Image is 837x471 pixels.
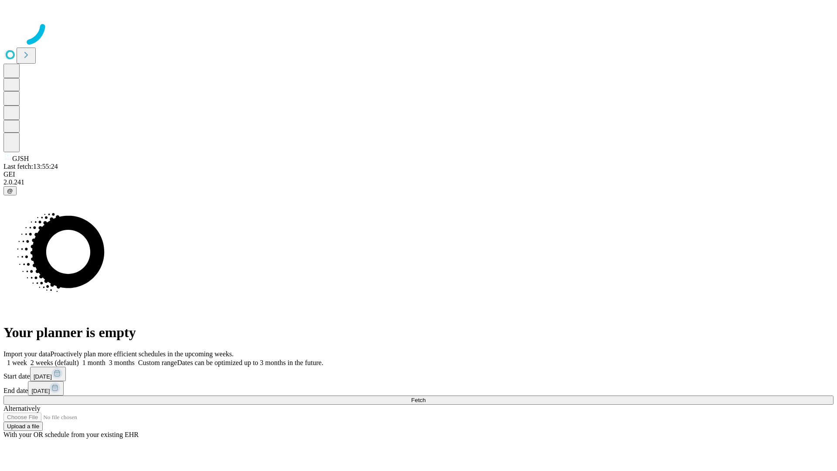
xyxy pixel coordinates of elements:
[3,350,51,358] span: Import your data
[34,373,52,380] span: [DATE]
[3,405,40,412] span: Alternatively
[3,324,834,341] h1: Your planner is empty
[12,155,29,162] span: GJSH
[7,188,13,194] span: @
[30,367,66,381] button: [DATE]
[28,381,64,396] button: [DATE]
[51,350,234,358] span: Proactively plan more efficient schedules in the upcoming weeks.
[31,359,79,366] span: 2 weeks (default)
[138,359,177,366] span: Custom range
[177,359,323,366] span: Dates can be optimized up to 3 months in the future.
[411,397,425,403] span: Fetch
[3,367,834,381] div: Start date
[3,396,834,405] button: Fetch
[109,359,135,366] span: 3 months
[3,186,17,195] button: @
[3,431,139,438] span: With your OR schedule from your existing EHR
[3,178,834,186] div: 2.0.241
[3,171,834,178] div: GEI
[82,359,105,366] span: 1 month
[3,422,43,431] button: Upload a file
[3,163,58,170] span: Last fetch: 13:55:24
[31,388,50,394] span: [DATE]
[7,359,27,366] span: 1 week
[3,381,834,396] div: End date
